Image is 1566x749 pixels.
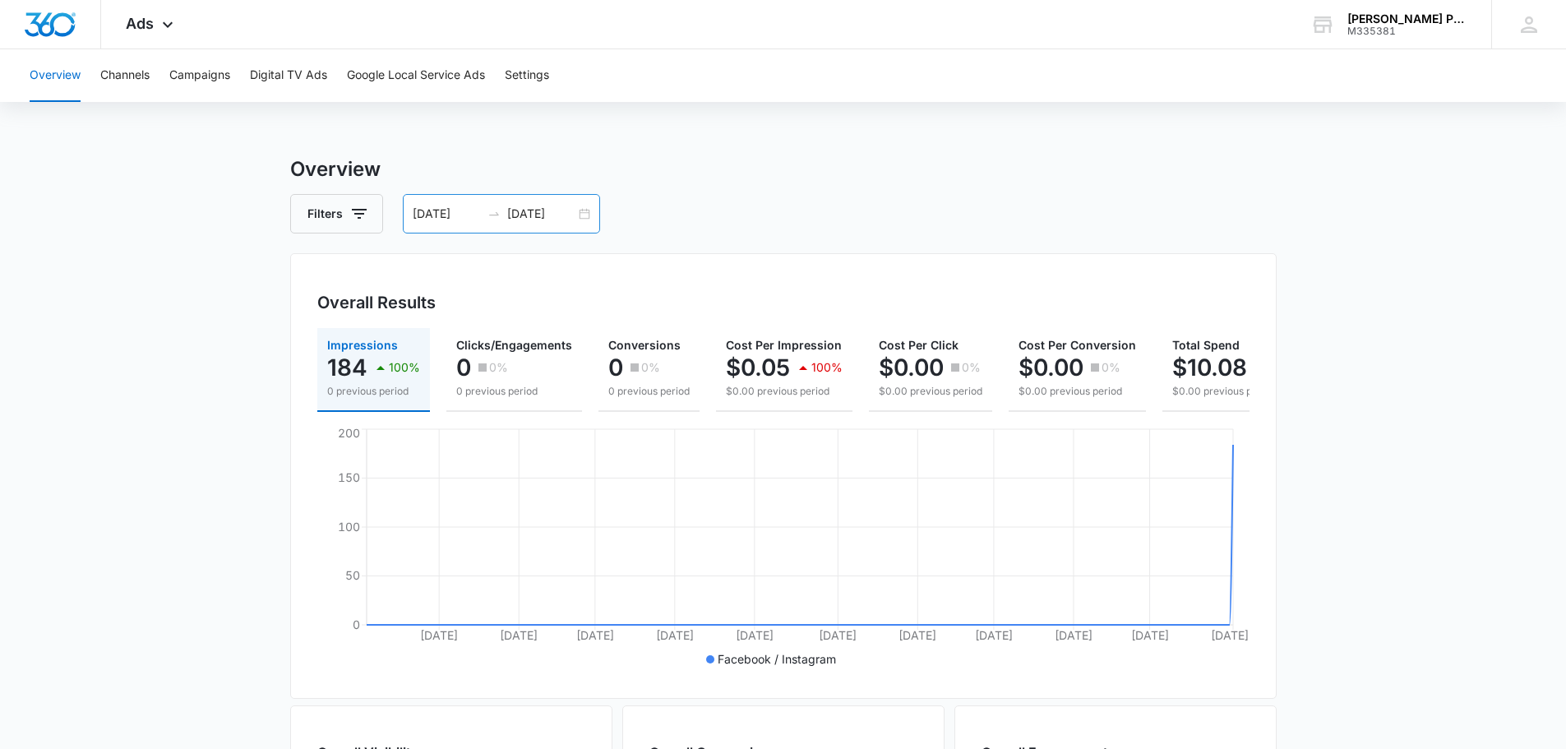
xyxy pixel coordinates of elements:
p: 0 previous period [456,384,572,399]
p: $0.05 [726,354,790,381]
button: Settings [505,49,549,102]
p: 0% [641,362,660,373]
div: account name [1347,12,1467,25]
p: $0.00 previous period [726,384,843,399]
button: Filters [290,194,383,233]
tspan: [DATE] [974,628,1012,642]
tspan: [DATE] [819,628,857,642]
tspan: [DATE] [1210,628,1248,642]
tspan: 150 [338,470,360,484]
p: 0 [456,354,471,381]
tspan: [DATE] [575,628,613,642]
p: $0.00 previous period [879,384,982,399]
p: 0 previous period [608,384,690,399]
p: $0.00 [1019,354,1083,381]
p: 100% [389,362,420,373]
span: Ads [126,15,154,32]
button: Digital TV Ads [250,49,327,102]
button: Google Local Service Ads [347,49,485,102]
tspan: [DATE] [655,628,693,642]
button: Campaigns [169,49,230,102]
p: $0.00 [879,354,944,381]
tspan: [DATE] [898,628,936,642]
span: Clicks/Engagements [456,338,572,352]
p: 0% [1102,362,1120,373]
p: Facebook / Instagram [718,650,836,668]
tspan: [DATE] [420,628,458,642]
p: $0.00 previous period [1172,384,1300,399]
input: Start date [413,205,481,223]
tspan: [DATE] [1054,628,1092,642]
tspan: [DATE] [735,628,773,642]
span: to [487,207,501,220]
h3: Overview [290,155,1277,184]
tspan: 100 [338,520,360,534]
h3: Overall Results [317,290,436,315]
span: Impressions [327,338,398,352]
button: Channels [100,49,150,102]
div: account id [1347,25,1467,37]
p: 0% [489,362,508,373]
span: swap-right [487,207,501,220]
p: 0 [608,354,623,381]
button: Overview [30,49,81,102]
p: 0% [962,362,981,373]
tspan: 0 [353,617,360,631]
p: $10.08 [1172,354,1247,381]
p: 100% [811,362,843,373]
tspan: [DATE] [1130,628,1168,642]
span: Cost Per Impression [726,338,842,352]
p: 184 [327,354,367,381]
tspan: 50 [345,568,360,582]
input: End date [507,205,575,223]
p: 0 previous period [327,384,420,399]
tspan: [DATE] [500,628,538,642]
span: Total Spend [1172,338,1240,352]
p: $0.00 previous period [1019,384,1136,399]
tspan: 200 [338,426,360,440]
span: Conversions [608,338,681,352]
span: Cost Per Click [879,338,959,352]
span: Cost Per Conversion [1019,338,1136,352]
